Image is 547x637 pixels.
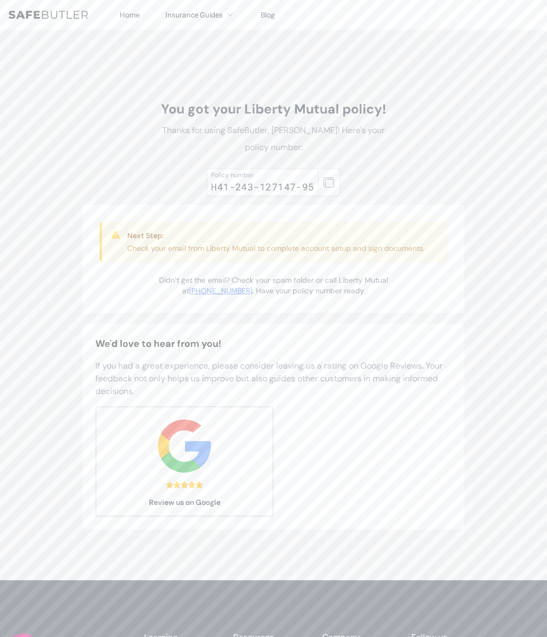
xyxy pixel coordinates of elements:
[166,481,203,488] div: 5.0
[95,406,273,517] a: Review us on Google
[96,497,273,508] span: Review us on Google
[155,275,392,296] p: Didn’t get the email? Check your spam folder or call Liberty Mutual at . Have your policy number ...
[120,10,140,20] a: Home
[155,122,392,156] p: Thanks for using SafeButler, [PERSON_NAME]! Here's your policy number:
[189,286,252,295] a: [PHONE_NUMBER]
[211,179,314,194] div: H41-243-127147-95
[127,243,425,254] p: Check your email from Liberty Mutual to complete account setup and sign documents.
[165,8,235,21] button: Insurance Guides
[158,420,211,473] img: google.svg
[95,360,452,398] p: If you had a great experience, please consider leaving us a rating on Google Reviews. Your feedba...
[8,11,88,19] img: SafeButler Text Logo
[155,101,392,118] h1: You got your Liberty Mutual policy!
[211,171,314,179] div: Policy number
[127,230,425,241] h3: Next Step:
[95,336,452,351] h2: We'd love to hear from you!
[261,10,275,20] a: Blog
